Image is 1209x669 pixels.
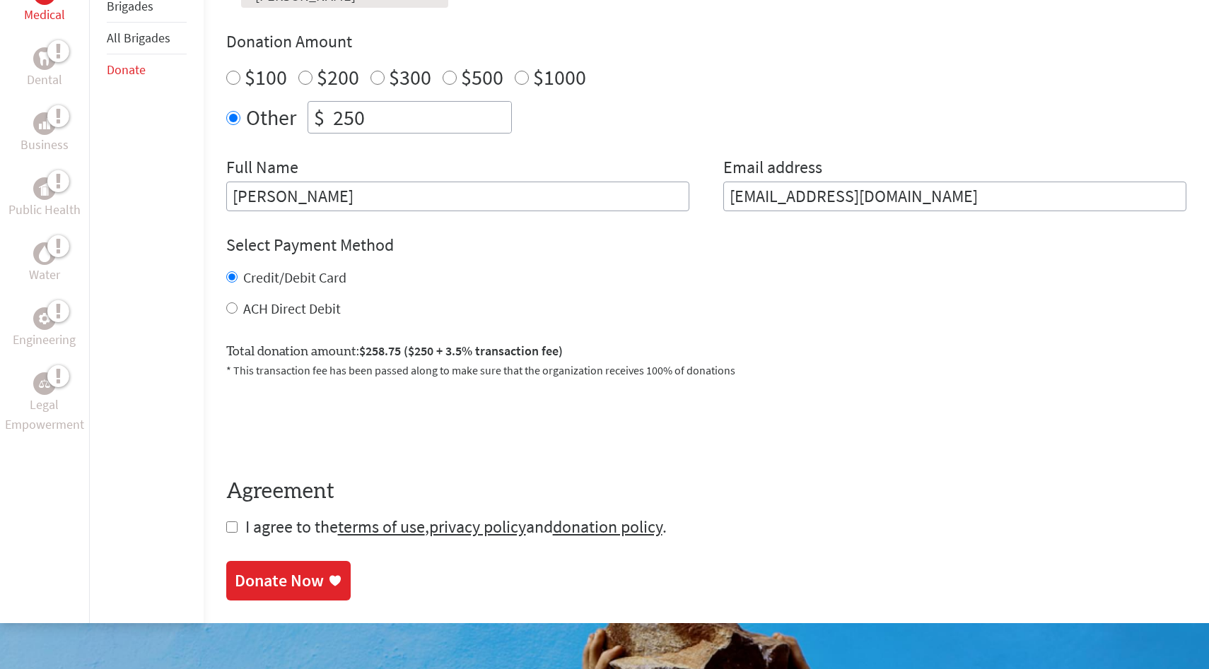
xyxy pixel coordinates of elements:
[27,70,62,90] p: Dental
[107,23,187,54] li: All Brigades
[226,396,441,451] iframe: reCAPTCHA
[39,52,50,66] img: Dental
[8,200,81,220] p: Public Health
[8,177,81,220] a: Public HealthPublic Health
[24,5,65,25] p: Medical
[226,561,351,600] a: Donate Now
[107,61,146,78] a: Donate
[107,30,170,46] a: All Brigades
[33,177,56,200] div: Public Health
[461,64,503,90] label: $500
[33,47,56,70] div: Dental
[13,330,76,350] p: Engineering
[27,47,62,90] a: DentalDental
[330,102,511,133] input: Enter Amount
[226,234,1186,256] h4: Select Payment Method
[33,112,56,135] div: Business
[553,516,662,538] a: donation policy
[245,516,667,538] span: I agree to the , and .
[226,30,1186,53] h4: Donation Amount
[39,182,50,196] img: Public Health
[226,362,1186,379] p: * This transaction fee has been passed along to make sure that the organization receives 100% of ...
[107,54,187,85] li: Donate
[246,101,296,134] label: Other
[3,372,86,434] a: Legal EmpowermentLegal Empowerment
[226,156,298,182] label: Full Name
[13,307,76,350] a: EngineeringEngineering
[723,156,822,182] label: Email address
[723,182,1186,211] input: Your Email
[226,479,1186,504] h4: Agreement
[29,242,60,285] a: WaterWater
[39,246,50,262] img: Water
[29,265,60,285] p: Water
[3,395,86,434] p: Legal Empowerment
[243,300,341,317] label: ACH Direct Debit
[226,341,563,362] label: Total donation amount:
[429,516,526,538] a: privacy policy
[359,343,563,359] span: $258.75 ($250 + 3.5% transaction fee)
[39,313,50,324] img: Engineering
[33,242,56,265] div: Water
[226,182,689,211] input: Enter Full Name
[39,118,50,129] img: Business
[389,64,431,90] label: $300
[245,64,287,90] label: $100
[21,135,69,155] p: Business
[533,64,586,90] label: $1000
[33,372,56,395] div: Legal Empowerment
[308,102,330,133] div: $
[317,64,359,90] label: $200
[33,307,56,330] div: Engineering
[338,516,425,538] a: terms of use
[243,268,346,286] label: Credit/Debit Card
[235,569,324,592] div: Donate Now
[21,112,69,155] a: BusinessBusiness
[39,379,50,388] img: Legal Empowerment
